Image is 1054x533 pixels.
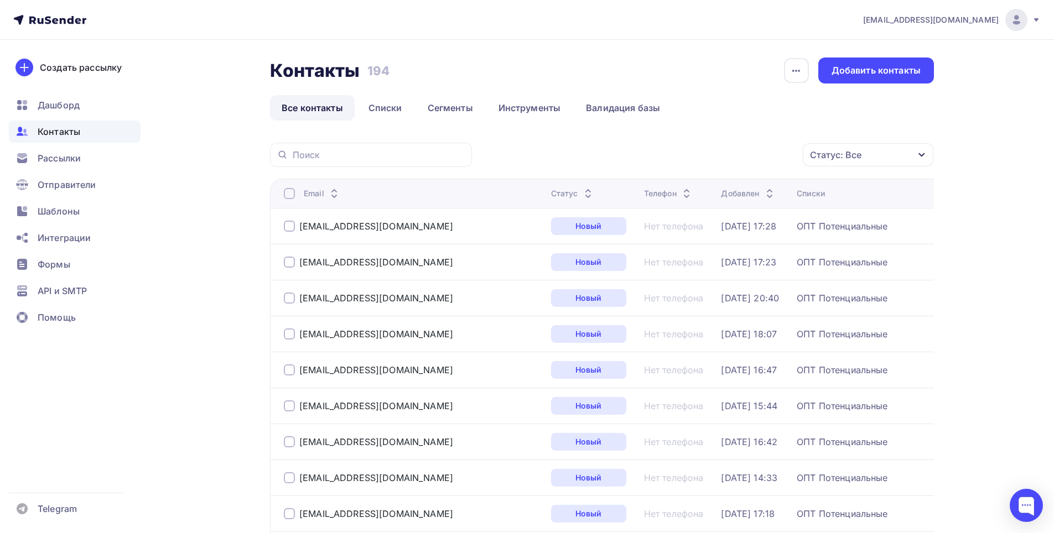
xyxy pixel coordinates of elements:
div: [DATE] 15:44 [721,400,777,411]
a: [EMAIL_ADDRESS][DOMAIN_NAME] [299,436,453,447]
a: [EMAIL_ADDRESS][DOMAIN_NAME] [299,328,453,339]
div: Email [304,188,341,199]
a: [EMAIL_ADDRESS][DOMAIN_NAME] [299,292,453,304]
div: ОПТ Потенциальные [797,364,887,375]
a: [DATE] 14:33 [721,472,777,483]
span: Рассылки [38,151,81,165]
a: [EMAIL_ADDRESS][DOMAIN_NAME] [299,400,453,411]
span: Отправители [38,178,96,191]
a: Нет телефона [644,472,704,483]
div: Статус [551,188,595,199]
a: Все контакты [270,95,355,121]
a: [EMAIL_ADDRESS][DOMAIN_NAME] [299,508,453,519]
a: Нет телефона [644,328,704,339]
a: [EMAIL_ADDRESS][DOMAIN_NAME] [299,257,453,268]
a: Новый [551,253,626,271]
a: Отправители [9,174,141,196]
a: [EMAIL_ADDRESS][DOMAIN_NAME] [299,472,453,483]
a: ОПТ Потенциальные [797,472,887,483]
span: Контакты [38,125,80,138]
a: [DATE] 17:28 [721,221,776,232]
a: [EMAIL_ADDRESS][DOMAIN_NAME] [299,221,453,232]
a: Нет телефона [644,436,704,447]
a: Новый [551,469,626,487]
a: Нет телефона [644,400,704,411]
span: Помощь [38,311,76,324]
span: API и SMTP [38,284,87,297]
a: [EMAIL_ADDRESS][DOMAIN_NAME] [863,9,1041,31]
a: ОПТ Потенциальные [797,292,887,304]
div: Создать рассылку [40,61,122,74]
a: Нет телефона [644,292,704,304]
div: ОПТ Потенциальные [797,257,887,268]
a: Валидация базы [574,95,672,121]
a: Нет телефона [644,364,704,375]
a: Сегменты [416,95,485,121]
a: [DATE] 16:47 [721,364,777,375]
a: ОПТ Потенциальные [797,436,887,447]
a: Новый [551,325,626,343]
a: Списки [357,95,414,121]
h3: 194 [367,63,390,79]
input: Поиск [293,149,465,161]
a: Новый [551,505,626,522]
a: [DATE] 17:18 [721,508,775,519]
a: [DATE] 17:23 [721,257,776,268]
a: ОПТ Потенциальные [797,400,887,411]
a: Новый [551,433,626,451]
div: Новый [551,361,626,379]
a: Нет телефона [644,257,704,268]
div: [DATE] 18:07 [721,328,777,339]
span: Дашборд [38,98,80,112]
a: Нет телефона [644,221,704,232]
a: [DATE] 16:42 [721,436,777,447]
div: Новый [551,217,626,235]
span: [EMAIL_ADDRESS][DOMAIN_NAME] [863,14,999,25]
a: Нет телефона [644,508,704,519]
a: [DATE] 20:40 [721,292,779,304]
a: Новый [551,289,626,307]
a: Формы [9,253,141,275]
button: Статус: Все [802,143,934,167]
a: [EMAIL_ADDRESS][DOMAIN_NAME] [299,364,453,375]
div: Списки [797,188,825,199]
div: Телефон [644,188,693,199]
h2: Контакты [270,60,360,82]
div: Добавить контакты [832,64,921,77]
a: ОПТ Потенциальные [797,508,887,519]
div: Добавлен [721,188,776,199]
span: Telegram [38,502,77,515]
